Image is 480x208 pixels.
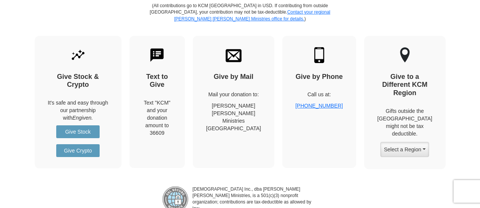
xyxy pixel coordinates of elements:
img: other-region [400,47,410,63]
img: text-to-give.svg [149,47,165,63]
a: Contact your regional [PERSON_NAME] [PERSON_NAME] Ministries office for details. [174,9,330,21]
img: envelope.svg [226,47,242,63]
h4: Text to Give [143,73,172,89]
p: It's safe and easy through our partnership with [48,99,108,122]
p: Call us at: [295,91,343,98]
img: give-by-stock.svg [70,47,86,63]
i: Engiven. [72,115,93,121]
h4: Give to a Different KCM Region [377,73,432,97]
a: [PHONE_NUMBER] [295,103,343,109]
h4: Give by Phone [295,73,343,81]
p: [PERSON_NAME] [PERSON_NAME] Ministries [GEOGRAPHIC_DATA] [206,102,261,132]
p: Gifts outside the [GEOGRAPHIC_DATA] might not be tax deductible. [377,107,432,137]
button: Select a Region [380,142,429,157]
img: mobile.svg [311,47,327,63]
p: Mail your donation to: [206,91,261,98]
h4: Give Stock & Crypto [48,73,108,89]
a: Give Crypto [56,144,100,157]
p: (All contributions go to KCM [GEOGRAPHIC_DATA] in USD. If contributing from outside [GEOGRAPHIC_D... [149,3,331,35]
div: Text "KCM" and your donation amount to 36609 [143,99,172,137]
a: Give Stock [56,125,100,138]
h4: Give by Mail [206,73,261,81]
